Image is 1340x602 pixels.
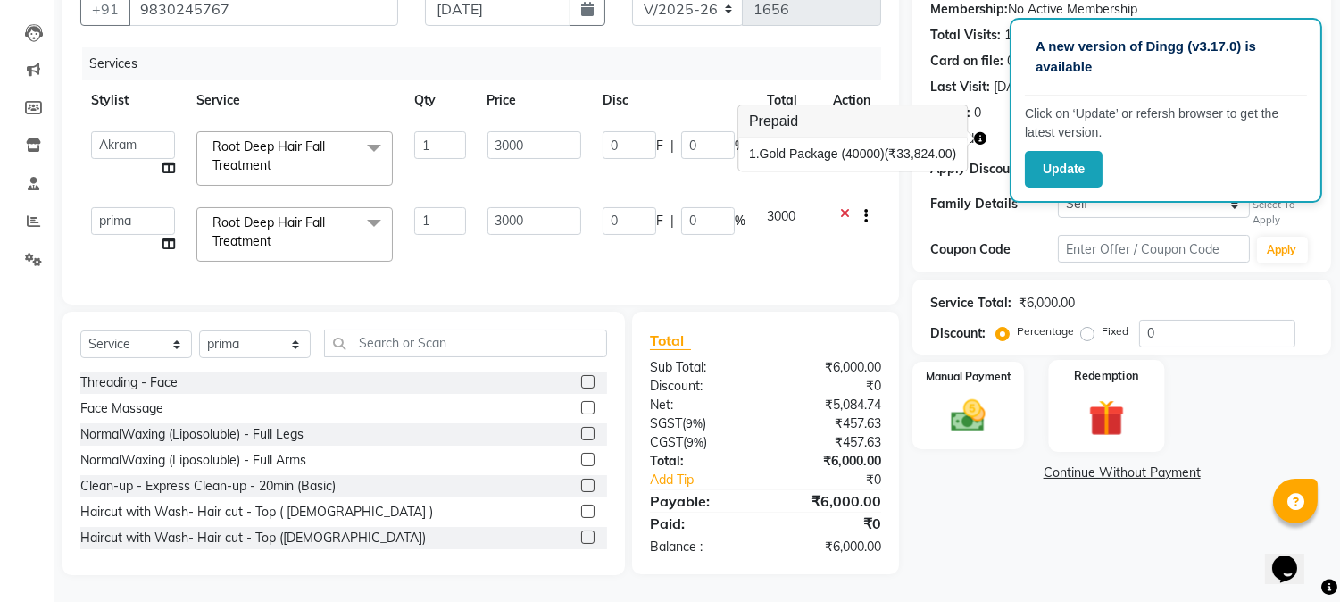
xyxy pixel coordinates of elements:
[80,373,178,392] div: Threading - Face
[738,105,967,138] h3: Prepaid
[916,464,1328,482] a: Continue Without Payment
[637,396,766,414] div: Net:
[650,331,691,350] span: Total
[940,396,996,436] img: _cash.svg
[974,104,981,122] div: 0
[766,513,895,534] div: ₹0
[637,538,766,556] div: Balance :
[766,433,895,452] div: ₹457.63
[80,425,304,444] div: NormalWaxing (Liposoluble) - Full Legs
[1019,294,1075,313] div: ₹6,000.00
[656,212,663,230] span: F
[930,294,1011,313] div: Service Total:
[1058,235,1249,263] input: Enter Offer / Coupon Code
[80,80,186,121] th: Stylist
[687,435,703,449] span: 9%
[637,433,766,452] div: ( )
[1265,531,1322,584] iframe: chat widget
[656,137,663,155] span: F
[80,503,433,522] div: Haircut with Wash- Hair cut - Top ( [DEMOGRAPHIC_DATA] )
[1253,197,1313,228] div: Select To Apply
[80,529,426,548] div: Haircut with Wash- Hair cut - Top ([DEMOGRAPHIC_DATA])
[930,78,990,96] div: Last Visit:
[650,434,683,450] span: CGST
[637,513,766,534] div: Paid:
[930,160,1058,179] div: Apply Discount
[1074,367,1138,384] label: Redemption
[212,214,325,249] span: Root Deep Hair Fall Treatment
[735,212,745,230] span: %
[994,78,1032,96] div: [DATE]
[822,80,881,121] th: Action
[637,377,766,396] div: Discount:
[1007,52,1014,71] div: 0
[766,414,895,433] div: ₹457.63
[670,212,674,230] span: |
[1004,26,1019,45] div: 11
[670,137,674,155] span: |
[749,146,760,161] span: 1.
[80,451,306,470] div: NormalWaxing (Liposoluble) - Full Arms
[766,396,895,414] div: ₹5,084.74
[1025,105,1307,142] p: Click on ‘Update’ or refersh browser to get the latest version.
[930,240,1058,259] div: Coupon Code
[767,208,795,224] span: 3000
[80,399,163,418] div: Face Massage
[930,195,1058,213] div: Family Details
[637,471,787,489] a: Add Tip
[930,26,1001,45] div: Total Visits:
[1036,37,1296,77] p: A new version of Dingg (v3.17.0) is available
[80,477,336,496] div: Clean-up - Express Clean-up - 20min (Basic)
[637,414,766,433] div: ( )
[1102,323,1128,339] label: Fixed
[766,538,895,556] div: ₹6,000.00
[686,416,703,431] span: 9%
[926,369,1011,385] label: Manual Payment
[766,452,895,471] div: ₹6,000.00
[756,80,822,121] th: Total
[930,104,970,122] div: Points:
[1025,151,1103,188] button: Update
[766,358,895,377] div: ₹6,000.00
[324,330,607,357] input: Search or Scan
[212,138,325,173] span: Root Deep Hair Fall Treatment
[637,358,766,377] div: Sub Total:
[404,80,476,121] th: Qty
[766,377,895,396] div: ₹0
[637,490,766,512] div: Payable:
[1077,395,1136,439] img: _gift.svg
[186,80,404,121] th: Service
[930,324,986,343] div: Discount:
[271,233,279,249] a: x
[477,80,592,121] th: Price
[637,452,766,471] div: Total:
[885,146,957,161] span: (₹33,824.00)
[1257,237,1308,263] button: Apply
[735,137,745,155] span: %
[930,52,1003,71] div: Card on file:
[787,471,895,489] div: ₹0
[766,490,895,512] div: ₹6,000.00
[592,80,756,121] th: Disc
[82,47,895,80] div: Services
[1017,323,1074,339] label: Percentage
[749,145,956,163] div: Gold Package (40000)
[650,415,682,431] span: SGST
[271,157,279,173] a: x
